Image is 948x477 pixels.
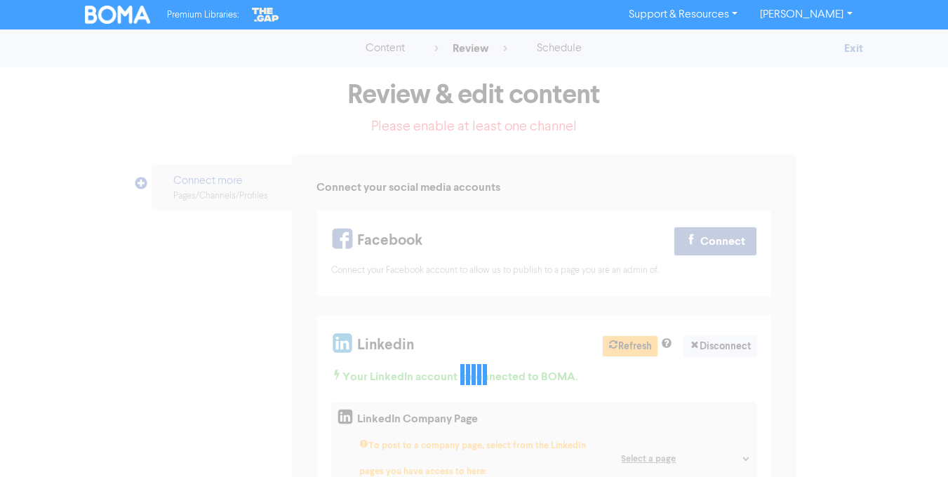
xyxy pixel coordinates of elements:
img: BOMA Logo [85,6,151,24]
a: [PERSON_NAME] [749,4,863,26]
a: Support & Resources [617,4,749,26]
img: The Gap [250,6,281,24]
span: Premium Libraries: [167,11,239,20]
iframe: Chat Widget [768,325,948,477]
